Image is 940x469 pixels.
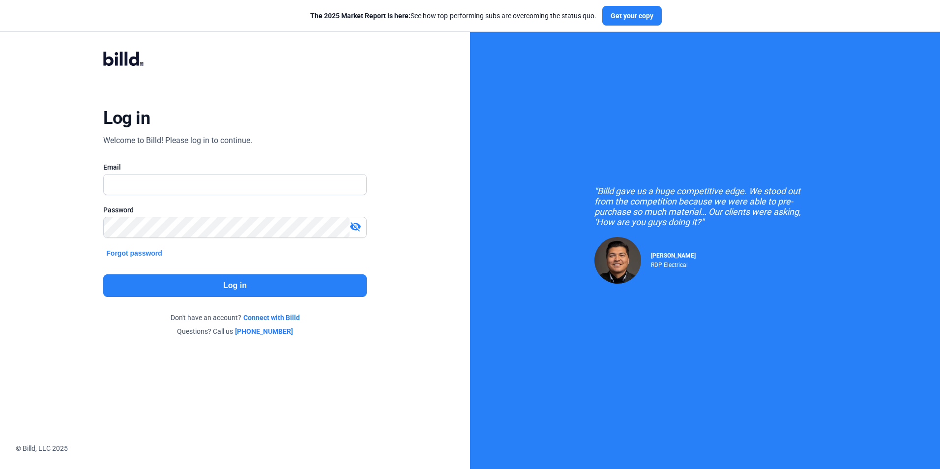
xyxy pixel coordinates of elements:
div: Password [103,205,366,215]
a: [PHONE_NUMBER] [235,326,293,336]
img: Raul Pacheco [594,237,641,284]
mat-icon: visibility_off [350,221,361,233]
button: Log in [103,274,366,297]
div: Questions? Call us [103,326,366,336]
div: Welcome to Billd! Please log in to continue. [103,135,252,147]
button: Get your copy [602,6,662,26]
div: See how top-performing subs are overcoming the status quo. [310,11,596,21]
button: Forgot password [103,248,165,259]
div: Email [103,162,366,172]
a: Connect with Billd [243,313,300,322]
div: Log in [103,107,150,129]
span: [PERSON_NAME] [651,252,696,259]
div: "Billd gave us a huge competitive edge. We stood out from the competition because we were able to... [594,186,816,227]
div: Don't have an account? [103,313,366,322]
span: The 2025 Market Report is here: [310,12,411,20]
div: RDP Electrical [651,259,696,268]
